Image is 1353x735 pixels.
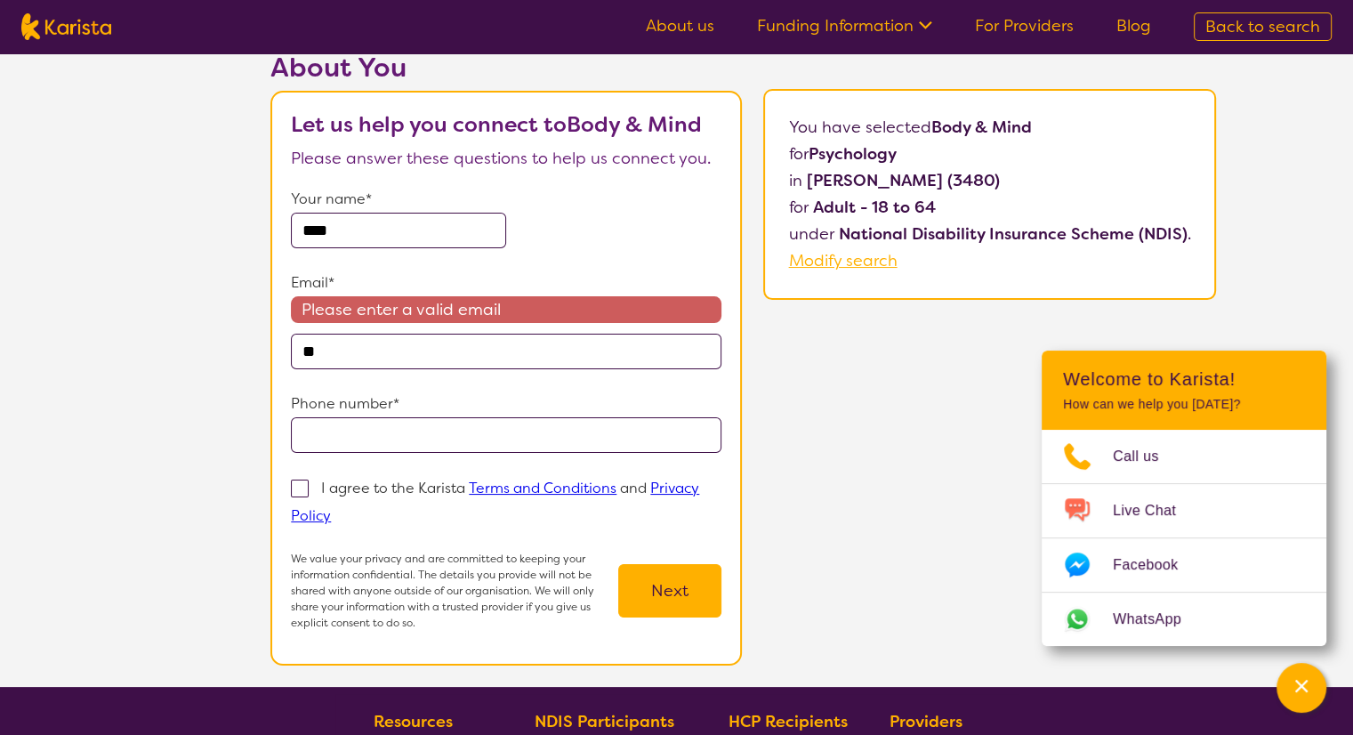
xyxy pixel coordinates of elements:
[291,270,721,296] p: Email*
[975,15,1074,36] a: For Providers
[291,296,721,323] span: Please enter a valid email
[809,143,897,165] b: Psychology
[789,221,1191,247] p: under .
[1063,368,1305,390] h2: Welcome to Karista!
[1042,430,1326,646] ul: Choose channel
[21,13,111,40] img: Karista logo
[729,711,848,732] b: HCP Recipients
[789,167,1191,194] p: in
[890,711,962,732] b: Providers
[1113,552,1199,578] span: Facebook
[646,15,714,36] a: About us
[291,391,721,417] p: Phone number*
[535,711,674,732] b: NDIS Participants
[1113,606,1203,633] span: WhatsApp
[1042,593,1326,646] a: Web link opens in a new tab.
[270,52,742,84] h2: About You
[931,117,1032,138] b: Body & Mind
[789,141,1191,167] p: for
[807,170,1000,191] b: [PERSON_NAME] (3480)
[1113,497,1197,524] span: Live Chat
[757,15,932,36] a: Funding Information
[291,110,702,139] b: Let us help you connect to Body & Mind
[618,564,721,618] button: Next
[1205,16,1320,37] span: Back to search
[1042,351,1326,646] div: Channel Menu
[1113,443,1180,470] span: Call us
[1276,663,1326,713] button: Channel Menu
[789,194,1191,221] p: for
[789,250,898,271] a: Modify search
[1063,397,1305,412] p: How can we help you [DATE]?
[291,479,699,525] p: I agree to the Karista and
[291,186,721,213] p: Your name*
[291,145,721,172] p: Please answer these questions to help us connect you.
[374,711,453,732] b: Resources
[813,197,936,218] b: Adult - 18 to 64
[839,223,1188,245] b: National Disability Insurance Scheme (NDIS)
[1116,15,1151,36] a: Blog
[1194,12,1332,41] a: Back to search
[291,551,618,631] p: We value your privacy and are committed to keeping your information confidential. The details you...
[789,114,1191,274] p: You have selected
[469,479,616,497] a: Terms and Conditions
